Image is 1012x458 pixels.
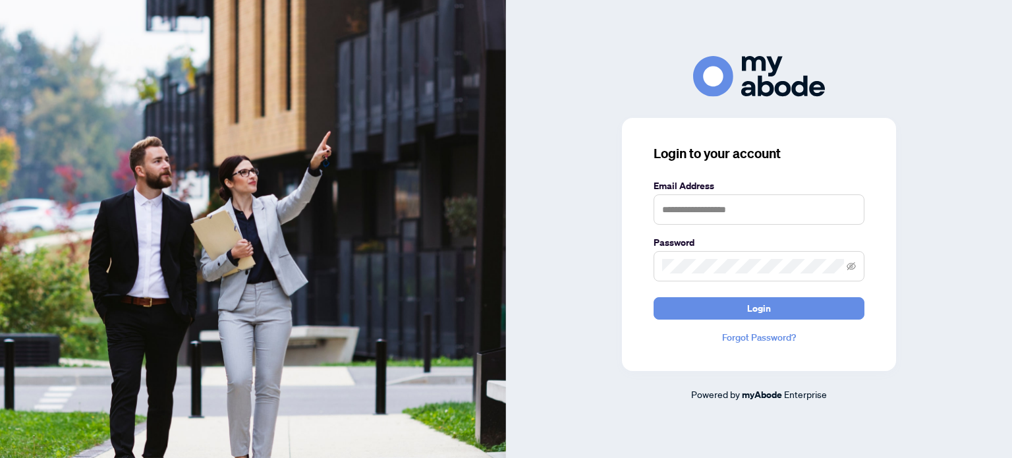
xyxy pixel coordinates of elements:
[654,330,864,345] a: Forgot Password?
[654,235,864,250] label: Password
[742,387,782,402] a: myAbode
[654,144,864,163] h3: Login to your account
[691,388,740,400] span: Powered by
[654,297,864,320] button: Login
[693,56,825,96] img: ma-logo
[747,298,771,319] span: Login
[847,262,856,271] span: eye-invisible
[784,388,827,400] span: Enterprise
[654,179,864,193] label: Email Address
